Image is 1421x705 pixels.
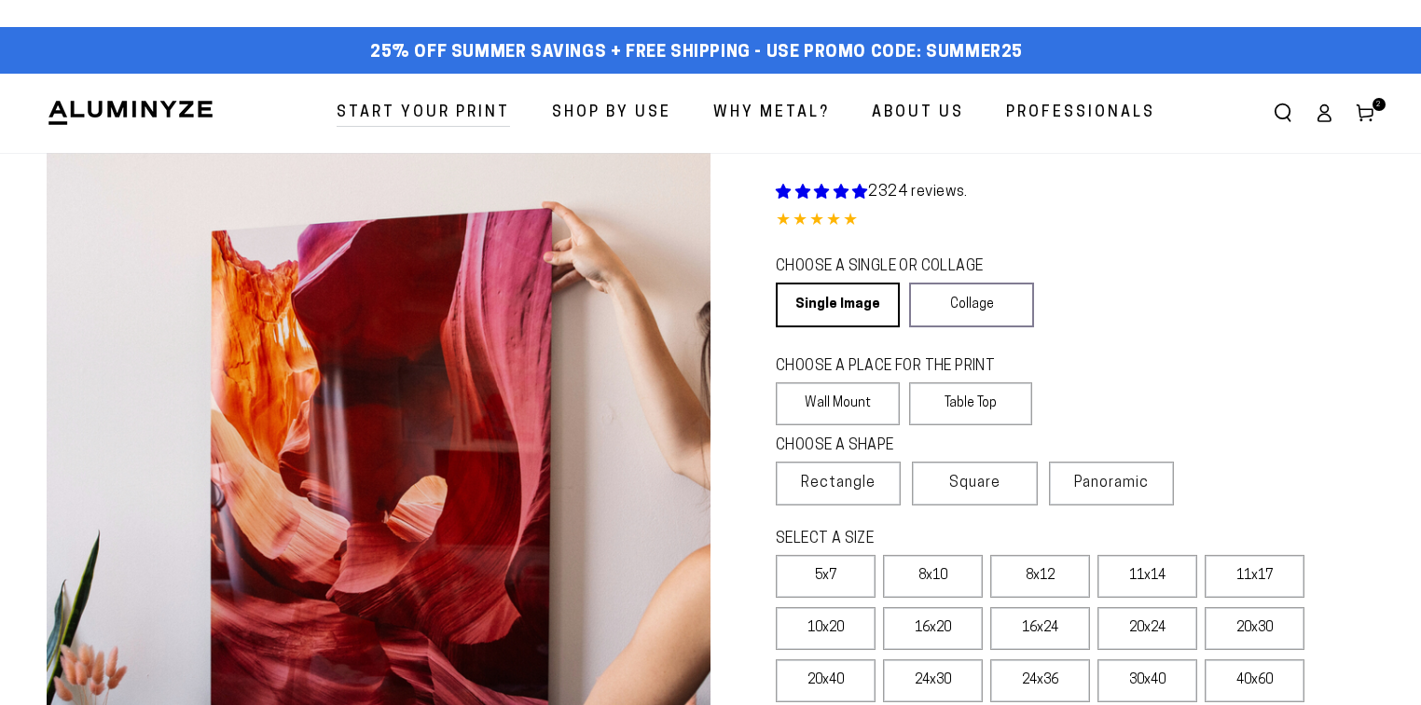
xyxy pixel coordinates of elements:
[776,529,1127,550] legend: SELECT A SIZE
[776,256,1016,278] legend: CHOOSE A SINGLE OR COLLAGE
[1376,98,1382,111] span: 2
[1097,607,1197,650] label: 20x24
[872,100,964,127] span: About Us
[883,659,983,702] label: 24x30
[949,472,1000,494] span: Square
[713,100,830,127] span: Why Metal?
[776,283,900,327] a: Single Image
[776,356,1015,378] legend: CHOOSE A PLACE FOR THE PRINT
[990,555,1090,598] label: 8x12
[990,659,1090,702] label: 24x36
[909,382,1033,425] label: Table Top
[909,283,1033,327] a: Collage
[337,100,510,127] span: Start Your Print
[776,382,900,425] label: Wall Mount
[1205,607,1304,650] label: 20x30
[552,100,671,127] span: Shop By Use
[883,607,983,650] label: 16x20
[323,89,524,138] a: Start Your Print
[1097,659,1197,702] label: 30x40
[1006,100,1155,127] span: Professionals
[858,89,978,138] a: About Us
[1262,92,1304,133] summary: Search our site
[370,43,1023,63] span: 25% off Summer Savings + Free Shipping - Use Promo Code: SUMMER25
[538,89,685,138] a: Shop By Use
[776,607,876,650] label: 10x20
[990,607,1090,650] label: 16x24
[47,99,214,127] img: Aluminyze
[1074,476,1149,491] span: Panoramic
[776,555,876,598] label: 5x7
[883,555,983,598] label: 8x10
[776,435,1018,457] legend: CHOOSE A SHAPE
[1205,659,1304,702] label: 40x60
[1097,555,1197,598] label: 11x14
[992,89,1169,138] a: Professionals
[801,472,876,494] span: Rectangle
[1205,555,1304,598] label: 11x17
[776,659,876,702] label: 20x40
[699,89,844,138] a: Why Metal?
[776,208,1374,235] div: 4.85 out of 5.0 stars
